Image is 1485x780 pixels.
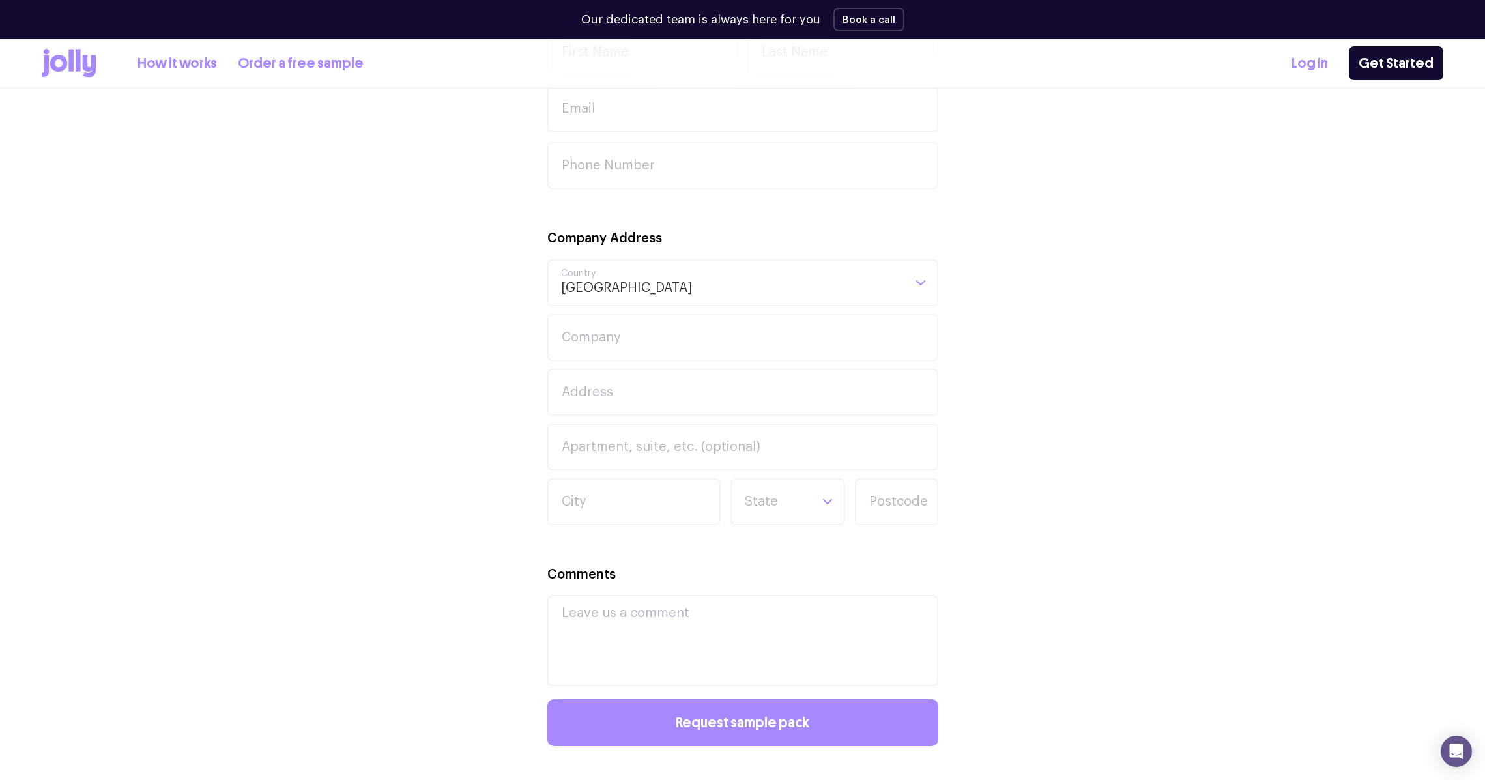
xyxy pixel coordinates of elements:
label: Comments [547,566,616,585]
a: Get Started [1349,46,1443,80]
button: Request sample pack [547,699,938,746]
button: Book a call [833,8,904,31]
label: Company Address [547,229,662,248]
a: How it works [137,53,217,74]
div: Search for option [547,259,938,306]
input: Search for option [693,261,903,305]
span: [GEOGRAPHIC_DATA] [560,261,693,305]
input: Search for option [743,480,810,524]
div: Open Intercom Messenger [1441,736,1472,767]
a: Log In [1291,53,1328,74]
div: Search for option [730,478,845,525]
p: Our dedicated team is always here for you [581,11,820,29]
span: Request sample pack [676,715,809,730]
a: Order a free sample [238,53,364,74]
